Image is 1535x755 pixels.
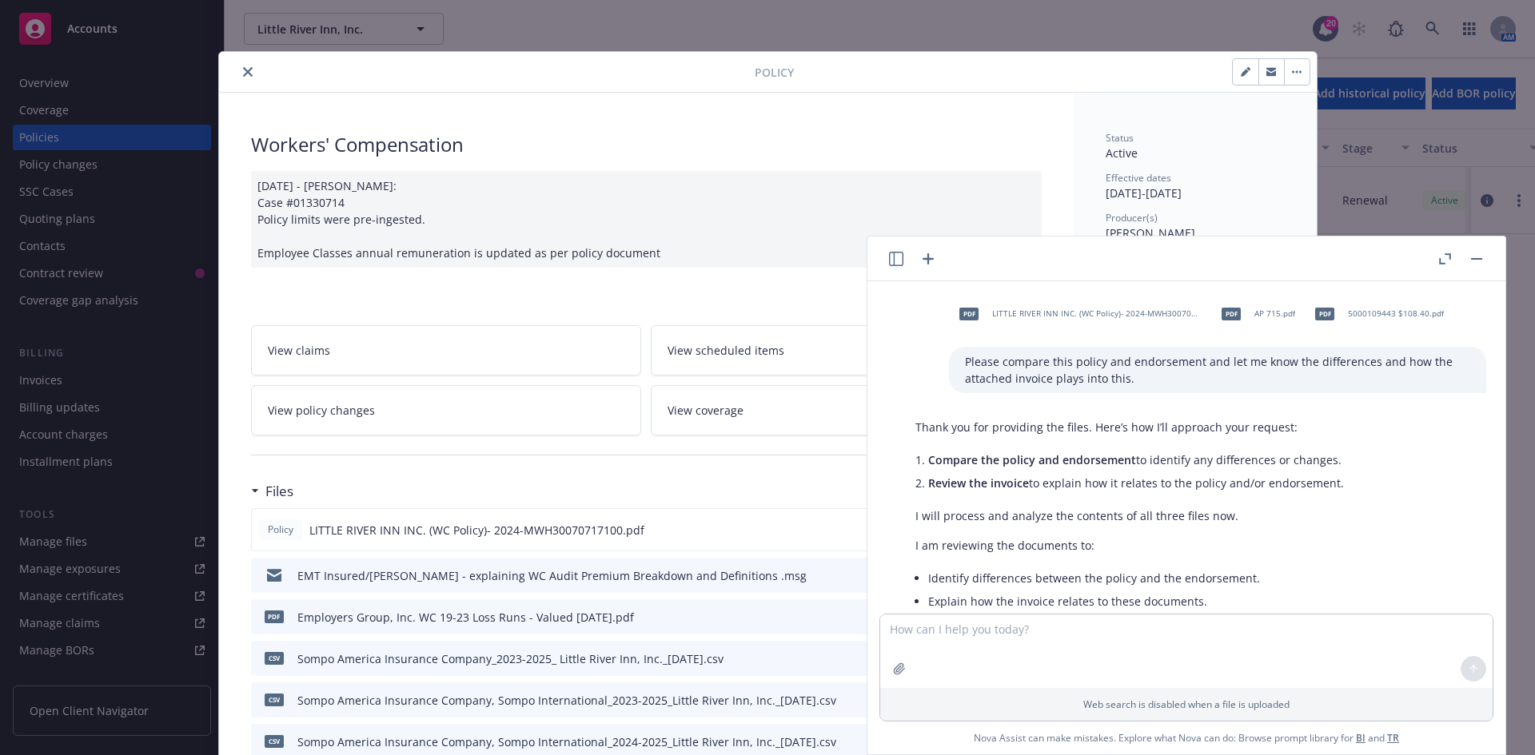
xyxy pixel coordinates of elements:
[297,733,836,750] div: Sompo America Insurance Company, Sompo International_2024-2025_Little River Inn, Inc._[DATE].csv
[949,294,1205,334] div: pdfLITTLE RIVER INN INC. (WC Policy)- 2024-MWH30070717100.pdf
[251,171,1042,268] div: [DATE] - [PERSON_NAME]: Case #01330714 Policy limits were pre-ingested. Employee Classes annual r...
[959,308,979,320] span: pdf
[265,652,284,664] span: csv
[1254,308,1295,319] span: AP 715.pdf
[928,590,1470,613] li: Explain how the invoice relates to these documents.
[251,131,1042,158] div: Workers' Compensation
[992,308,1202,319] span: LITTLE RIVER INN INC. (WC Policy)- 2024-MWH30070717100.pdf
[651,385,1042,435] a: View coverage
[890,697,1483,711] p: Web search is disabled when a file is uploaded
[928,566,1470,590] li: Identify differences between the policy and the endorsement.
[1211,294,1298,334] div: pdfAP 715.pdf
[265,481,293,502] h3: Files
[297,609,634,626] div: Employers Group, Inc. WC 19-23 Loss Runs - Valued [DATE].pdf
[1106,211,1158,225] span: Producer(s)
[928,452,1136,467] span: Compare the policy and endorsement
[265,610,284,622] span: pdf
[1387,731,1399,745] a: TR
[928,475,1029,491] span: Review the invoice
[755,64,794,81] span: Policy
[651,325,1042,376] a: View scheduled items
[1106,131,1134,145] span: Status
[268,402,375,419] span: View policy changes
[974,721,1399,754] span: Nova Assist can make mistakes. Explore what Nova can do: Browse prompt library for and
[265,693,284,705] span: csv
[1106,171,1171,185] span: Effective dates
[1356,731,1366,745] a: BI
[297,650,724,667] div: Sompo America Insurance Company_2023-2025_ Little River Inn, Inc._[DATE].csv
[668,402,744,419] span: View coverage
[251,325,642,376] a: View claims
[928,448,1344,471] li: to identify any differences or changes.
[668,342,784,359] span: View scheduled items
[1106,145,1138,161] span: Active
[915,419,1344,435] p: Thank you for providing the files. Here’s how I’ll approach your request:
[251,385,642,435] a: View policy changes
[1315,308,1334,320] span: pdf
[297,567,807,584] div: EMT Insured/[PERSON_NAME] - explaining WC Audit Premium Breakdown and Definitions .msg
[265,735,284,747] span: csv
[297,692,836,709] div: Sompo America Insurance Company, Sompo International_2023-2025_Little River Inn, Inc._[DATE].csv
[251,481,293,502] div: Files
[309,522,644,538] span: LITTLE RIVER INN INC. (WC Policy)- 2024-MWH30070717100.pdf
[965,353,1470,387] p: Please compare this policy and endorsement and let me know the differences and how the attached i...
[1222,308,1241,320] span: pdf
[915,537,1470,554] p: I am reviewing the documents to:
[238,62,257,81] button: close
[265,523,297,537] span: Policy
[928,471,1344,495] li: to explain how it relates to the policy and/or endorsement.
[1305,294,1447,334] div: pdf5000109443 $108.40.pdf
[1348,308,1444,319] span: 5000109443 $108.40.pdf
[268,342,330,359] span: View claims
[915,507,1344,524] p: I will process and analyze the contents of all three files now.
[1106,171,1285,201] div: [DATE] - [DATE]
[1106,225,1195,240] span: [PERSON_NAME]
